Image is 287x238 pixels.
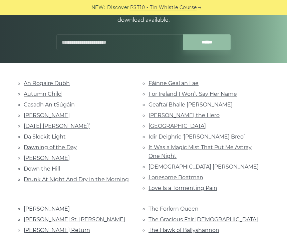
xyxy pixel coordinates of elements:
p: 30+ Irish Airs with sheet music and tin whistle tabs. Free PDF download available. [53,7,234,24]
a: Fáinne Geal an Lae [149,80,199,86]
a: The Gracious Fair [DEMOGRAPHIC_DATA] [149,216,258,223]
a: The Hawk of Ballyshannon [149,227,219,233]
a: [PERSON_NAME] St. [PERSON_NAME] [24,216,125,223]
a: Geaftaí Bhaile [PERSON_NAME] [149,101,233,108]
a: [PERSON_NAME] [24,206,70,212]
a: [PERSON_NAME] Return [24,227,90,233]
a: [DEMOGRAPHIC_DATA] [PERSON_NAME] [149,164,259,170]
a: Drunk At Night And Dry in the Morning [24,176,129,183]
a: PST10 - Tin Whistle Course [130,4,197,11]
a: Lonesome Boatman [149,174,203,181]
a: [GEOGRAPHIC_DATA] [149,123,206,129]
a: Dawning of the Day [24,144,77,151]
a: For Ireland I Won’t Say Her Name [149,91,237,97]
a: Idir Deighric ‘[PERSON_NAME] Breo’ [149,134,245,140]
a: An Rogaire Dubh [24,80,70,86]
a: [PERSON_NAME] [24,112,70,118]
span: Discover [107,4,129,11]
a: [PERSON_NAME] [24,155,70,161]
a: The Forlorn Queen [149,206,199,212]
a: Down the Hill [24,166,60,172]
a: [PERSON_NAME] the Hero [149,112,220,118]
a: Love Is a Tormenting Pain [149,185,217,191]
a: Da Slockit Light [24,134,66,140]
a: Autumn Child [24,91,62,97]
a: [DATE] [PERSON_NAME]’ [24,123,90,129]
a: Casadh An tSúgáin [24,101,75,108]
a: It Was a Magic Mist That Put Me Astray One Night [149,144,252,159]
span: NEW: [91,4,105,11]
